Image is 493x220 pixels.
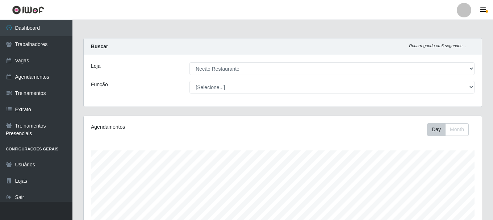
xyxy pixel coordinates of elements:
[409,43,466,48] i: Recarregando em 3 segundos...
[91,123,245,131] div: Agendamentos
[91,81,108,88] label: Função
[427,123,469,136] div: First group
[12,5,44,14] img: CoreUI Logo
[427,123,475,136] div: Toolbar with button groups
[91,62,100,70] label: Loja
[445,123,469,136] button: Month
[91,43,108,49] strong: Buscar
[427,123,446,136] button: Day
